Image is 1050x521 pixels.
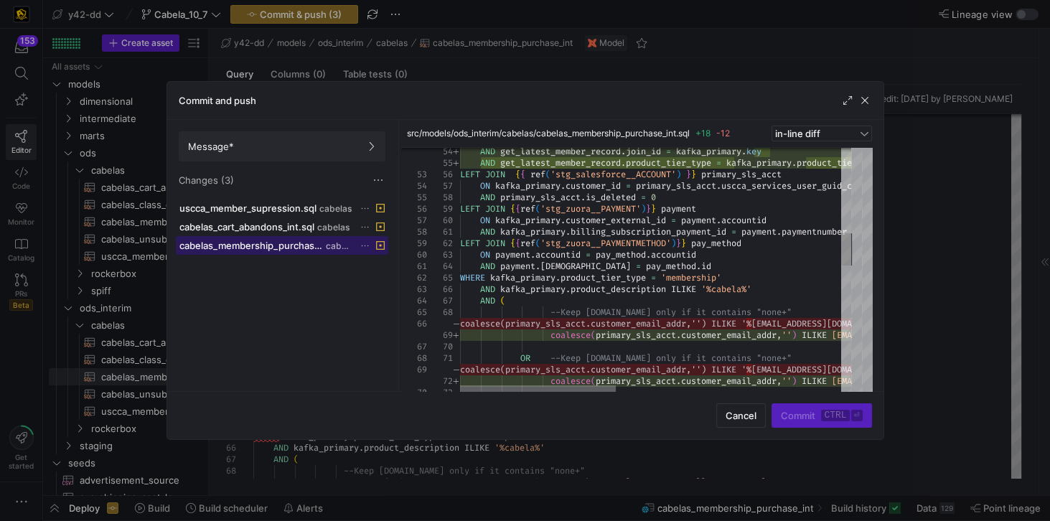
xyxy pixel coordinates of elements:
[319,204,352,214] span: cabelas
[681,329,777,341] span: customer_email_addr
[716,215,721,226] span: .
[500,260,535,272] span: payment
[401,180,427,192] div: 54
[561,180,566,192] span: .
[407,128,690,139] span: src/models/ods_interim/cabelas/cabelas_membership_purchase_int.sql
[802,375,827,387] span: ILIKE
[676,329,681,341] span: .
[480,295,495,306] span: AND
[515,169,520,180] span: {
[176,217,388,236] button: cabelas_cart_abandons_int.sqlcabelas
[696,260,701,272] span: .
[401,283,427,295] div: 63
[777,375,782,387] span: ,
[661,203,696,215] span: payment
[566,215,666,226] span: customer_external_id
[540,203,641,215] span: 'stg_zuora__PAYMENT'
[695,128,711,139] span: +18
[480,226,495,238] span: AND
[520,352,530,364] span: OR
[401,272,427,283] div: 62
[427,215,453,226] div: 60
[782,375,792,387] span: ''
[401,364,427,375] div: 69
[586,192,636,203] span: is_deleted
[515,238,520,249] span: {
[510,238,515,249] span: {
[460,169,480,180] span: LEFT
[535,238,540,249] span: (
[515,203,520,215] span: {
[566,283,571,295] span: .
[596,375,676,387] span: primary_sls_acct
[636,260,641,272] span: =
[427,272,453,283] div: 65
[777,329,782,341] span: ,
[716,128,730,139] span: -12
[571,226,726,238] span: billing_subscription_payment_id
[550,169,676,180] span: 'stg_salesforce__ACCOUNT'
[326,241,353,251] span: cabelas
[561,272,646,283] span: product_tier_type
[782,329,792,341] span: ''
[401,249,427,260] div: 60
[701,260,711,272] span: id
[777,226,782,238] span: .
[566,180,621,192] span: customer_id
[179,202,317,214] span: uscca_member_supression.sql
[676,375,681,387] span: .
[480,192,495,203] span: AND
[596,249,646,260] span: pay_method
[401,260,427,272] div: 61
[726,410,756,421] span: Cancel
[500,283,566,295] span: kafka_primary
[651,249,696,260] span: accountid
[401,226,427,238] div: 58
[802,329,827,341] span: ILIKE
[646,260,696,272] span: pay_method
[681,375,777,387] span: customer_email_addr
[651,203,656,215] span: }
[427,226,453,238] div: 61
[500,157,621,169] span: get_latest_member_record
[681,215,716,226] span: payment
[500,192,581,203] span: primary_sls_acct
[626,180,631,192] span: =
[540,238,671,249] span: 'stg_zuora__PAYMENTMETHOD'
[427,180,453,192] div: 57
[427,157,453,169] div: 55
[427,341,453,352] div: 70
[586,249,591,260] span: =
[317,222,350,233] span: cabelas
[691,238,741,249] span: pay_method
[530,169,545,180] span: ref
[792,375,797,387] span: )
[427,169,453,180] div: 56
[530,249,535,260] span: .
[427,238,453,249] div: 62
[520,169,525,180] span: {
[535,260,540,272] span: .
[176,199,388,217] button: uscca_member_supression.sqlcabelas
[480,283,495,295] span: AND
[550,329,591,341] span: coalesce
[179,221,314,233] span: cabelas_cart_abandons_int.sql
[775,128,820,139] span: in-line diff
[646,249,651,260] span: .
[401,318,427,329] div: 66
[535,203,540,215] span: (
[427,387,453,398] div: 73
[401,192,427,203] div: 55
[401,352,427,364] div: 68
[401,238,427,249] div: 59
[500,295,505,306] span: (
[179,95,256,106] h3: Commit and push
[188,141,234,152] span: Message*
[596,329,676,341] span: primary_sls_acct
[460,272,485,283] span: WHERE
[545,169,550,180] span: (
[490,272,556,283] span: kafka_primary
[495,249,530,260] span: payment
[485,169,505,180] span: JOIN
[401,387,427,398] div: 70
